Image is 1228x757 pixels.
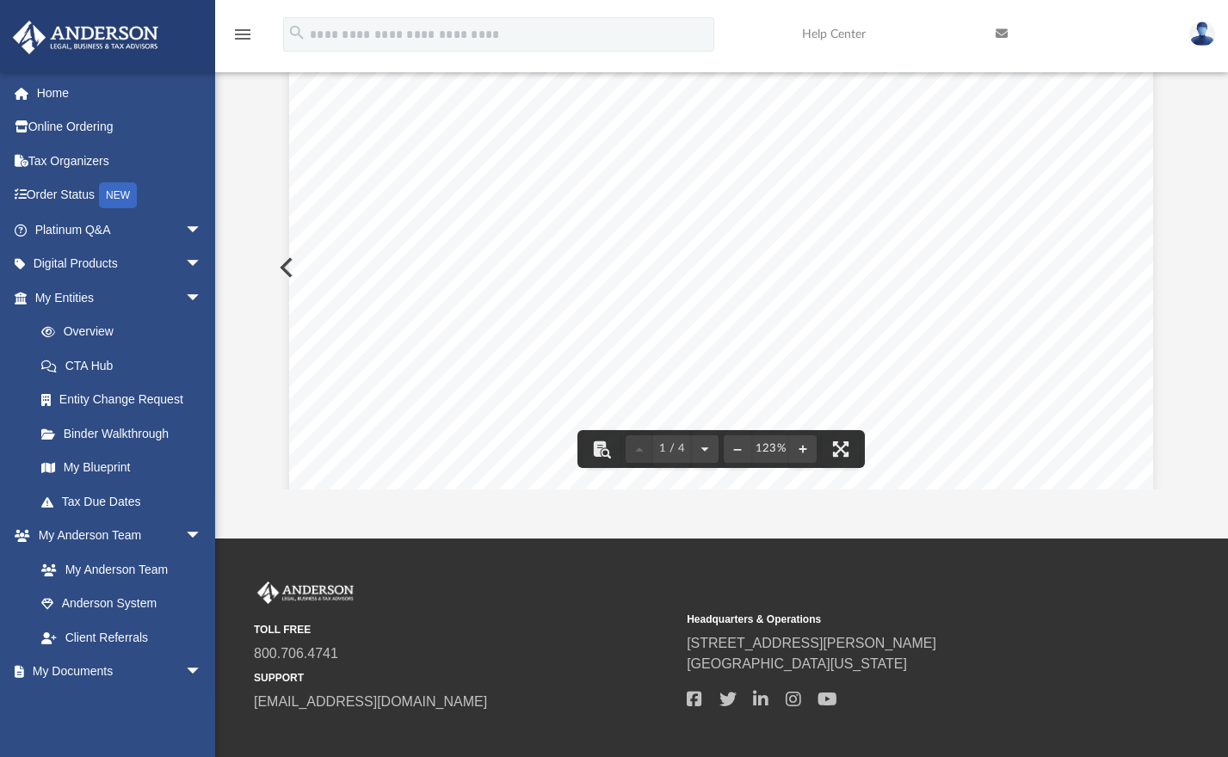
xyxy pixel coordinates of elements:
button: Zoom out [724,430,751,468]
a: [EMAIL_ADDRESS][DOMAIN_NAME] [254,694,487,709]
small: SUPPORT [254,670,675,686]
a: My Entitiesarrow_drop_down [12,280,228,315]
img: Anderson Advisors Platinum Portal [254,582,357,604]
img: Anderson Advisors Platinum Portal [8,21,164,54]
span: arrow_drop_down [185,519,219,554]
a: Tax Due Dates [24,484,228,519]
i: menu [232,24,253,45]
div: NEW [99,182,137,208]
a: Digital Productsarrow_drop_down [12,247,228,281]
i: search [287,23,306,42]
a: Tax Organizers [12,144,228,178]
span: arrow_drop_down [185,655,219,690]
a: Client Referrals [24,620,219,655]
a: [GEOGRAPHIC_DATA][US_STATE] [687,656,907,671]
button: Toggle findbar [583,430,620,468]
div: Document Viewer [266,46,1177,489]
span: arrow_drop_down [185,280,219,316]
button: 1 / 4 [653,430,691,468]
a: [STREET_ADDRESS][PERSON_NAME] [687,636,936,650]
span: arrow_drop_down [185,247,219,282]
a: Platinum Q&Aarrow_drop_down [12,212,228,247]
a: Order StatusNEW [12,178,228,213]
a: Anderson System [24,587,219,621]
span: 1 / 4 [653,443,691,454]
a: My Anderson Team [24,552,211,587]
a: Home [12,76,228,110]
a: My Documentsarrow_drop_down [12,655,219,689]
button: Next page [691,430,719,468]
small: TOLL FREE [254,622,675,637]
button: Enter fullscreen [822,430,860,468]
div: File preview [266,46,1177,489]
a: Overview [24,315,228,349]
a: Entity Change Request [24,383,228,417]
a: My Blueprint [24,451,219,485]
span: arrow_drop_down [185,212,219,248]
a: Binder Walkthrough [24,416,228,451]
a: CTA Hub [24,348,228,383]
small: Headquarters & Operations [687,612,1108,627]
button: Previous File [266,243,304,292]
button: Zoom in [789,430,817,468]
div: Current zoom level [751,443,789,454]
a: My Anderson Teamarrow_drop_down [12,519,219,553]
a: 800.706.4741 [254,646,338,661]
a: menu [232,33,253,45]
a: Box [24,688,211,723]
img: User Pic [1189,22,1215,46]
a: Online Ordering [12,110,228,145]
